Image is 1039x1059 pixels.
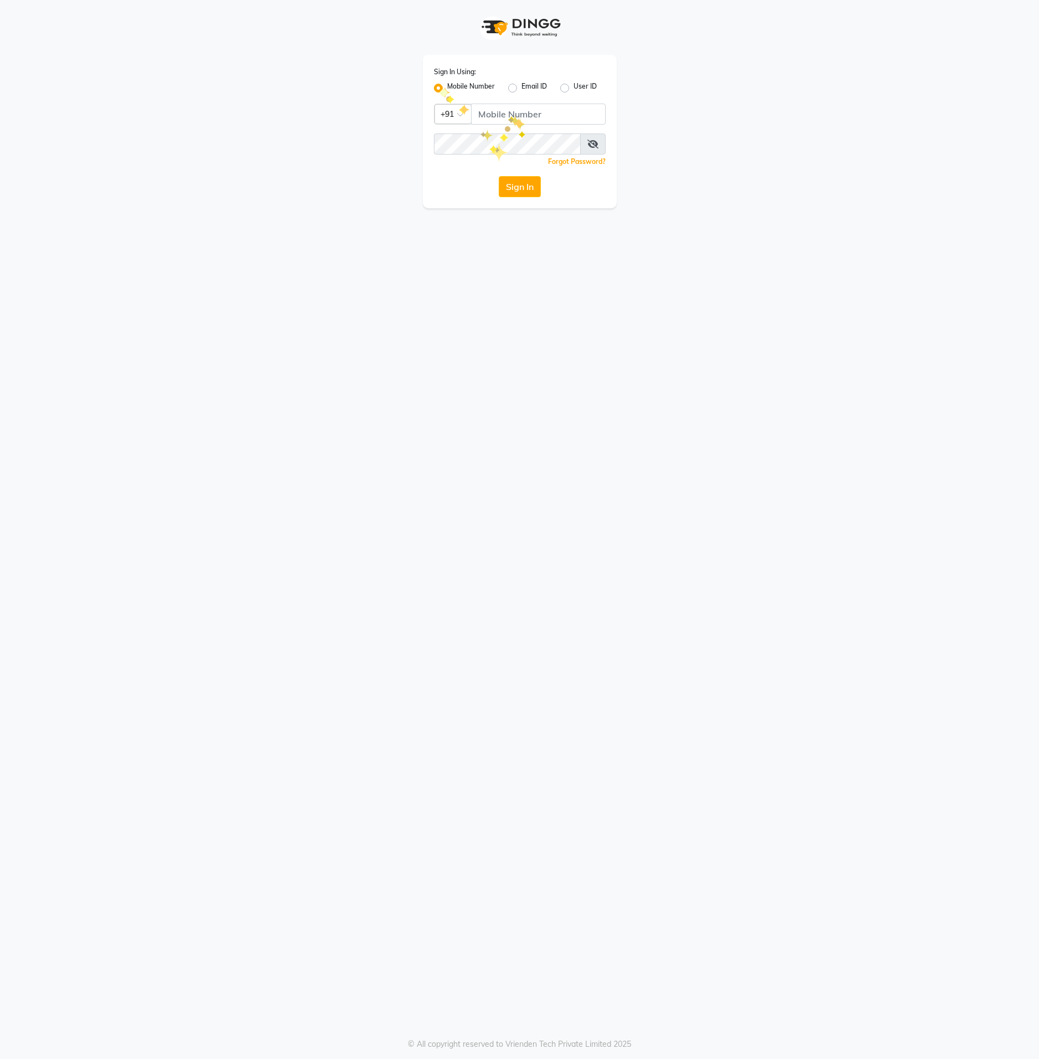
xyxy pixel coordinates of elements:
[447,81,495,95] label: Mobile Number
[548,157,606,166] a: Forgot Password?
[574,81,597,95] label: User ID
[471,104,606,125] input: Username
[521,81,547,95] label: Email ID
[475,11,564,44] img: logo1.svg
[434,133,581,155] input: Username
[499,176,541,197] button: Sign In
[434,67,476,77] label: Sign In Using:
